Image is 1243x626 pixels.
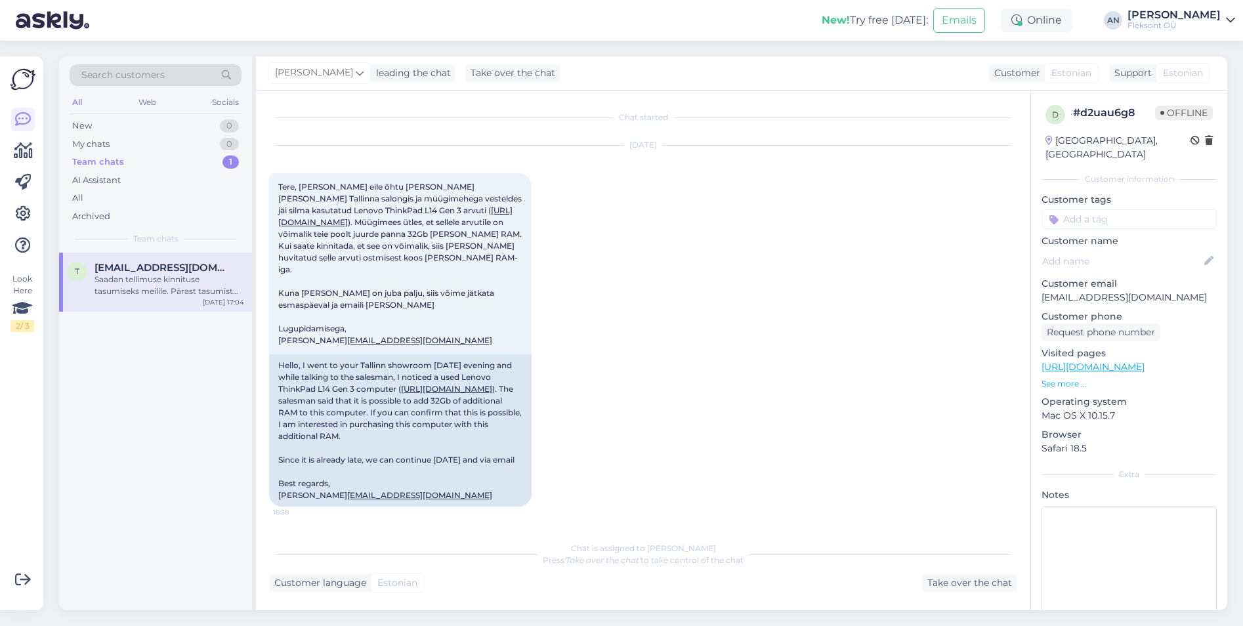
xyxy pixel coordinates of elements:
div: Hello, I went to your Tallinn showroom [DATE] evening and while talking to the salesman, I notice... [269,354,532,507]
div: [DATE] 17:04 [203,297,244,307]
div: leading the chat [371,66,451,80]
span: d [1052,110,1059,119]
div: 0 [220,138,239,151]
img: Askly Logo [11,67,35,92]
p: Safari 18.5 [1042,442,1217,455]
span: Team chats [133,233,179,245]
button: Emails [933,8,985,33]
p: Customer email [1042,277,1217,291]
span: [PERSON_NAME] [275,66,353,80]
span: Offline [1155,106,1213,120]
a: [URL][DOMAIN_NAME] [1042,361,1145,373]
p: Customer tags [1042,193,1217,207]
div: Customer information [1042,173,1217,185]
div: Team chats [72,156,124,169]
div: Take over the chat [465,64,560,82]
div: Web [136,94,159,111]
a: [PERSON_NAME]Fleksont OÜ [1127,10,1235,31]
div: Take over the chat [922,574,1017,592]
div: Customer language [269,576,366,590]
p: Visited pages [1042,346,1217,360]
div: Socials [209,94,242,111]
span: Estonian [1051,66,1091,80]
p: [EMAIL_ADDRESS][DOMAIN_NAME] [1042,291,1217,304]
span: Search customers [81,68,165,82]
span: Tere, [PERSON_NAME] eile õhtu [PERSON_NAME] [PERSON_NAME] Tallinna salongis ja müügimehega vestel... [278,182,524,345]
p: Browser [1042,428,1217,442]
input: Add name [1042,254,1202,268]
div: Request phone number [1042,323,1160,341]
div: 0 [220,119,239,133]
i: 'Take over the chat' [564,555,641,565]
span: tarmo@kerakaru.com [95,262,231,274]
span: Chat is assigned to [PERSON_NAME] [571,543,716,553]
div: Online [1001,9,1072,32]
div: Try free [DATE]: [822,12,928,28]
p: Operating system [1042,395,1217,409]
div: AI Assistant [72,174,121,187]
a: [EMAIL_ADDRESS][DOMAIN_NAME] [347,335,492,345]
div: All [72,192,83,205]
div: All [70,94,85,111]
b: New! [822,14,850,26]
span: Estonian [377,576,417,590]
div: [GEOGRAPHIC_DATA], [GEOGRAPHIC_DATA] [1045,134,1190,161]
div: [DATE] [269,139,1017,151]
span: Press to take control of the chat [543,555,744,565]
div: 1 [222,156,239,169]
span: t [75,266,79,276]
div: Extra [1042,469,1217,480]
p: See more ... [1042,378,1217,390]
div: Look Here [11,273,34,332]
div: AN [1104,11,1122,30]
div: New [72,119,92,133]
div: Support [1109,66,1152,80]
div: [PERSON_NAME] [1127,10,1221,20]
div: Customer [989,66,1040,80]
div: 2 / 3 [11,320,34,332]
div: Chat started [269,112,1017,123]
input: Add a tag [1042,209,1217,229]
p: Notes [1042,488,1217,502]
span: 16:38 [273,507,322,517]
a: [URL][DOMAIN_NAME] [401,384,492,394]
p: Mac OS X 10.15.7 [1042,409,1217,423]
a: [EMAIL_ADDRESS][DOMAIN_NAME] [347,490,492,500]
span: Estonian [1163,66,1203,80]
div: Archived [72,210,110,223]
div: Fleksont OÜ [1127,20,1221,31]
div: Saadan tellimuse kinnituse tasumiseks meilile. Pärast tasumist saame mälu arvutisse paigaldada. [95,274,244,297]
div: # d2uau6g8 [1073,105,1155,121]
p: Customer name [1042,234,1217,248]
p: Customer phone [1042,310,1217,323]
div: My chats [72,138,110,151]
